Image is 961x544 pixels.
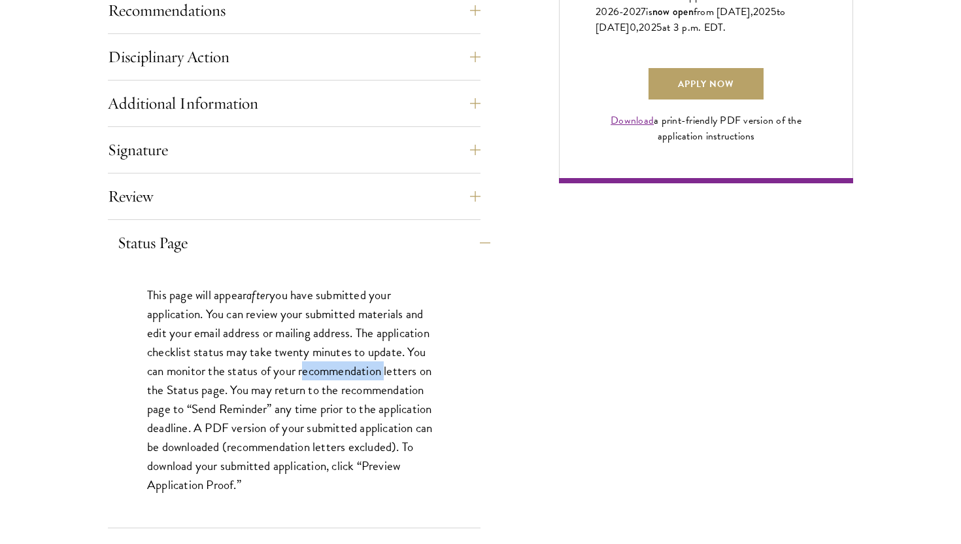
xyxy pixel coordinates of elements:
[636,20,639,35] span: ,
[662,20,726,35] span: at 3 p.m. EDT.
[613,4,619,20] span: 6
[649,68,764,100] a: Apply Now
[639,20,656,35] span: 202
[771,4,777,20] span: 5
[108,134,480,166] button: Signature
[656,20,662,35] span: 5
[147,285,441,495] p: This page will appear you have submitted your application. You can review your submitted material...
[753,4,771,20] span: 202
[652,4,694,19] span: now open
[108,181,480,212] button: Review
[108,41,480,73] button: Disciplinary Action
[596,113,817,144] div: a print-friendly PDF version of the application instructions
[630,20,636,35] span: 0
[619,4,641,20] span: -202
[694,4,753,20] span: from [DATE],
[118,227,490,259] button: Status Page
[641,4,646,20] span: 7
[596,4,785,35] span: to [DATE]
[108,88,480,119] button: Additional Information
[611,113,654,128] a: Download
[646,4,652,20] span: is
[246,285,269,304] em: after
